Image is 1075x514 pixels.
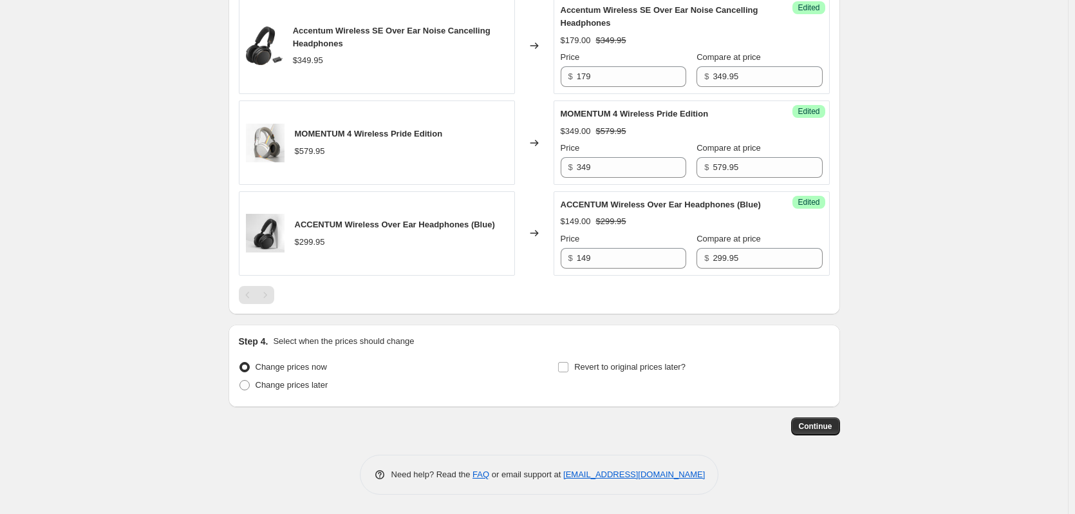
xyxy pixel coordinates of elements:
[246,124,285,162] img: Senn_momentum_4_pride_packaging_80x.jpg
[696,143,761,153] span: Compare at price
[561,109,709,119] span: MOMENTUM 4 Wireless Pride Edition
[239,335,268,348] h2: Step 4.
[246,214,285,252] img: Senn_ACCENTUM_Black_Product_Shot_Staged_80x.jpg
[568,162,573,172] span: $
[561,143,580,153] span: Price
[246,26,283,65] img: 715xmAN3-qL._AC_SY450_80x.jpg
[295,236,325,249] div: $299.95
[563,470,705,479] a: [EMAIL_ADDRESS][DOMAIN_NAME]
[791,417,840,435] button: Continue
[561,5,758,28] span: Accentum Wireless SE Over Ear Noise Cancelling Headphones
[561,234,580,243] span: Price
[561,34,591,47] div: $179.00
[561,52,580,62] span: Price
[295,220,495,229] span: ACCENTUM Wireless Over Ear Headphones (Blue)
[293,54,323,67] div: $349.95
[273,335,414,348] p: Select when the prices should change
[798,197,819,207] span: Edited
[704,253,709,263] span: $
[799,421,832,432] span: Continue
[596,215,626,228] strike: $299.95
[293,26,491,48] span: Accentum Wireless SE Over Ear Noise Cancelling Headphones
[561,200,761,209] span: ACCENTUM Wireless Over Ear Headphones (Blue)
[574,362,686,372] span: Revert to original prices later?
[798,106,819,117] span: Edited
[295,129,443,138] span: MOMENTUM 4 Wireless Pride Edition
[472,470,489,479] a: FAQ
[295,145,325,158] div: $579.95
[561,125,591,138] div: $349.00
[596,125,626,138] strike: $579.95
[704,71,709,81] span: $
[489,470,563,479] span: or email support at
[568,71,573,81] span: $
[704,162,709,172] span: $
[256,380,328,390] span: Change prices later
[596,34,626,47] strike: $349.95
[256,362,327,372] span: Change prices now
[568,253,573,263] span: $
[696,234,761,243] span: Compare at price
[696,52,761,62] span: Compare at price
[239,286,274,304] nav: Pagination
[561,215,591,228] div: $149.00
[391,470,473,479] span: Need help? Read the
[798,3,819,13] span: Edited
